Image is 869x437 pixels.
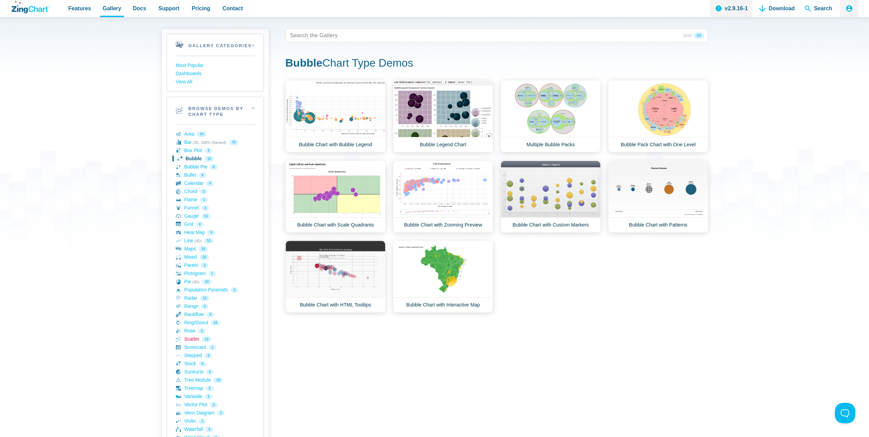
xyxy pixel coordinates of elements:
h2: Gallery Categories [167,34,264,56]
span: Contact [223,4,243,13]
a: ZingChart Logo. Click to return to the homepage [12,1,50,13]
a: Bubble Pack Chart with One Level [608,80,708,152]
a: Bubble Chart with Custom Markers [501,161,601,233]
span: Docs [133,4,146,13]
span: Support [158,4,179,13]
a: Bubble Chart with Zooming Preview [393,161,493,233]
a: Bubble Chart with Scale Quadrants [285,161,386,233]
a: Bubble Chart with Patterns [608,161,708,233]
a: Dashboards [176,70,255,78]
a: View All [176,78,255,86]
span: And [681,32,694,39]
span: Features [68,4,91,13]
iframe: Toggle Customer Support [835,403,855,423]
span: Pricing [192,4,210,13]
a: Bubble Chart with Interactive Map [393,241,493,313]
span: Or [694,32,704,39]
a: Bubble Chart with Bubble Legend [285,80,386,152]
span: Gallery [103,4,121,13]
h2: Browse Demos By Chart Type [167,97,264,124]
a: Bubble Chart with HTML Tooltips [285,241,386,313]
a: Bubble Legend Chart [393,80,493,152]
h1: Chart Type Demos [285,56,708,71]
strong: Bubble [285,57,322,69]
a: Multiple Bubble Packs [501,80,601,152]
a: Most Popular [176,62,255,70]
